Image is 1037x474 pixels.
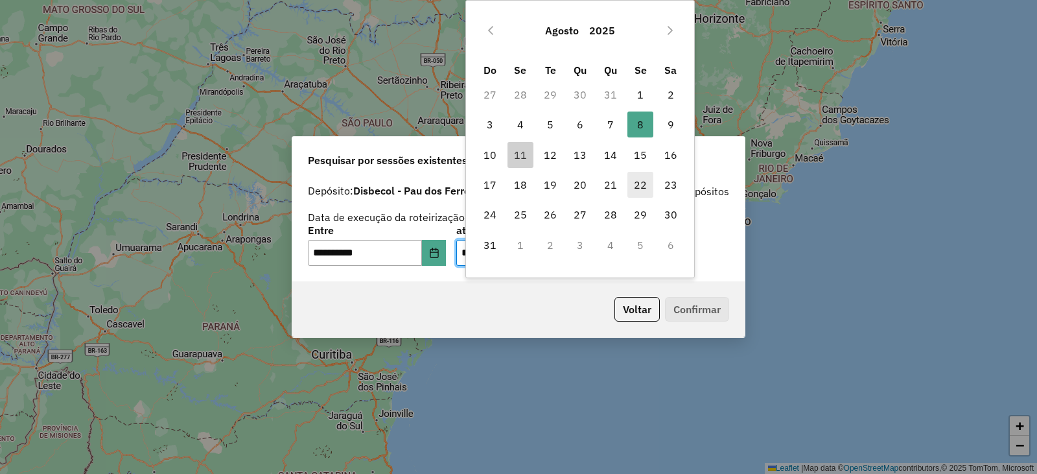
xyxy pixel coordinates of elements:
[565,200,595,230] td: 27
[535,140,565,170] td: 12
[535,170,565,200] td: 19
[484,64,496,77] span: Do
[308,152,467,168] span: Pesquisar por sessões existentes
[353,184,475,197] strong: Disbecol - Pau dos Ferros
[507,142,533,168] span: 11
[627,202,653,228] span: 29
[658,82,684,108] span: 2
[635,64,647,77] span: Se
[514,64,526,77] span: Se
[507,112,533,137] span: 4
[596,200,625,230] td: 28
[506,200,535,230] td: 25
[658,202,684,228] span: 30
[475,200,505,230] td: 24
[537,172,563,198] span: 19
[627,142,653,168] span: 15
[660,20,681,41] button: Next Month
[598,112,623,137] span: 7
[596,170,625,200] td: 21
[537,142,563,168] span: 12
[604,64,617,77] span: Qu
[598,202,623,228] span: 28
[565,230,595,260] td: 3
[506,170,535,200] td: 18
[506,110,535,139] td: 4
[308,209,468,225] label: Data de execução da roteirização:
[456,222,594,238] label: até
[574,64,587,77] span: Qu
[655,140,685,170] td: 16
[625,80,655,110] td: 1
[535,200,565,230] td: 26
[475,80,505,110] td: 27
[655,110,685,139] td: 9
[596,230,625,260] td: 4
[537,202,563,228] span: 26
[658,112,684,137] span: 9
[477,112,503,137] span: 3
[507,172,533,198] span: 18
[507,202,533,228] span: 25
[567,112,593,137] span: 6
[477,232,503,258] span: 31
[596,110,625,139] td: 7
[565,140,595,170] td: 13
[475,230,505,260] td: 31
[537,112,563,137] span: 5
[655,170,685,200] td: 23
[480,20,501,41] button: Previous Month
[655,200,685,230] td: 30
[567,142,593,168] span: 13
[308,183,475,198] label: Depósito:
[506,140,535,170] td: 11
[477,172,503,198] span: 17
[627,172,653,198] span: 22
[475,170,505,200] td: 17
[565,80,595,110] td: 30
[422,240,447,266] button: Choose Date
[625,140,655,170] td: 15
[598,172,623,198] span: 21
[565,110,595,139] td: 6
[535,80,565,110] td: 29
[535,230,565,260] td: 2
[664,64,677,77] span: Sa
[655,230,685,260] td: 6
[565,170,595,200] td: 20
[596,140,625,170] td: 14
[535,110,565,139] td: 5
[596,80,625,110] td: 31
[627,82,653,108] span: 1
[540,15,584,46] button: Choose Month
[625,230,655,260] td: 5
[598,142,623,168] span: 14
[627,112,653,137] span: 8
[584,15,620,46] button: Choose Year
[475,140,505,170] td: 10
[477,202,503,228] span: 24
[567,202,593,228] span: 27
[625,200,655,230] td: 29
[614,297,660,322] button: Voltar
[506,80,535,110] td: 28
[625,170,655,200] td: 22
[477,142,503,168] span: 10
[308,222,446,238] label: Entre
[475,110,505,139] td: 3
[506,230,535,260] td: 1
[545,64,556,77] span: Te
[625,110,655,139] td: 8
[658,142,684,168] span: 16
[658,172,684,198] span: 23
[655,80,685,110] td: 2
[567,172,593,198] span: 20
